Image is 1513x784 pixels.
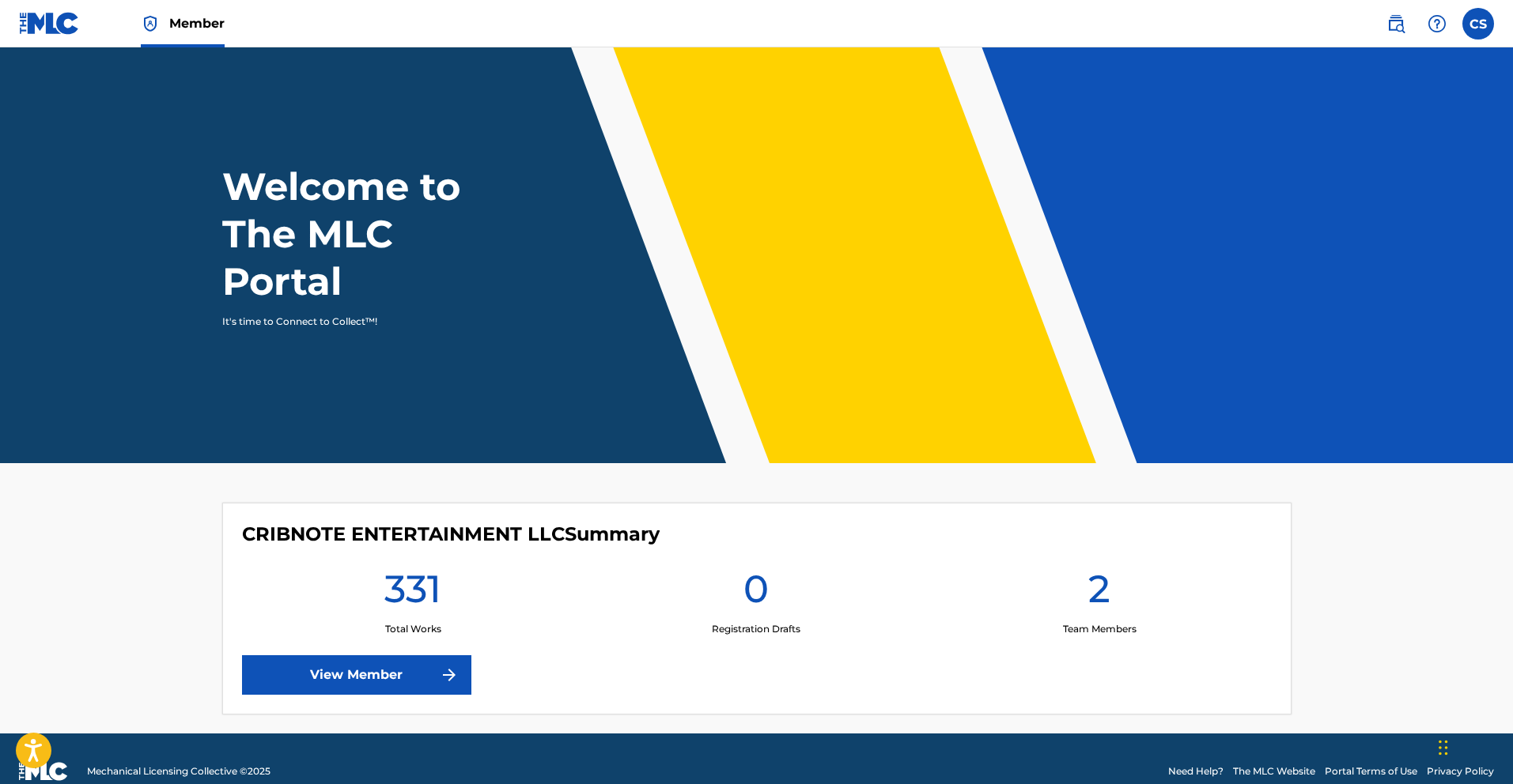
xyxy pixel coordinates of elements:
[1168,764,1224,778] a: Need Help?
[440,665,459,684] img: f7272a7cc735f4ea7f67.svg
[1427,764,1494,778] a: Privacy Policy
[242,522,660,546] h4: CRIBNOTE ENTERTAINMENT LLC
[141,14,160,33] img: Top Rightsholder
[384,565,441,622] h1: 331
[19,762,68,781] img: logo
[19,12,80,35] img: MLC Logo
[1063,622,1137,636] p: Team Members
[712,622,800,636] p: Registration Drafts
[1088,565,1110,622] h1: 2
[1386,14,1405,33] img: search
[1462,8,1494,40] div: User Menu
[1434,708,1513,784] iframe: Chat Widget
[1380,8,1412,40] a: Public Search
[743,565,769,622] h1: 0
[1439,724,1448,771] div: Drag
[242,655,471,695] a: View Member
[169,14,225,32] span: Member
[1325,764,1417,778] a: Portal Terms of Use
[222,315,497,329] p: It's time to Connect to Collect™!
[87,764,270,778] span: Mechanical Licensing Collective © 2025
[385,622,441,636] p: Total Works
[222,163,518,305] h1: Welcome to The MLC Portal
[1233,764,1315,778] a: The MLC Website
[1421,8,1453,40] div: Help
[1428,14,1447,33] img: help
